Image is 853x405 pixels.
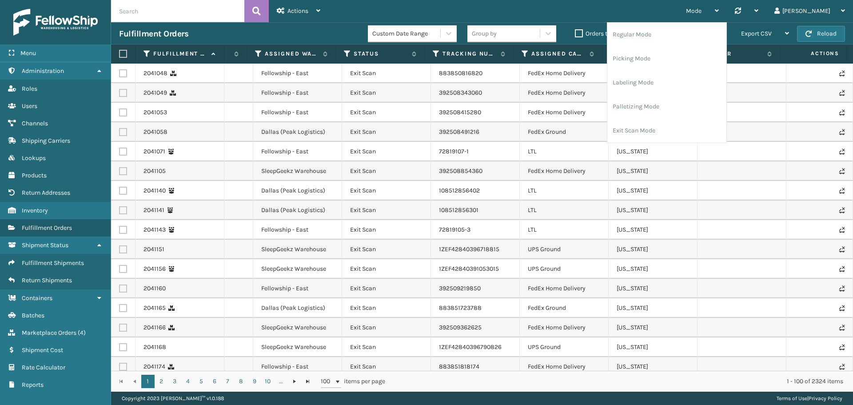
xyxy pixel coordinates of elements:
[342,259,431,279] td: Exit Scan
[839,305,845,311] i: Never Shipped
[143,362,165,371] a: 2041174
[22,172,47,179] span: Products
[709,50,763,58] label: Error
[575,30,661,37] label: Orders to be shipped [DATE]
[609,357,698,377] td: [US_STATE]
[143,323,166,332] a: 2041166
[839,168,845,174] i: Never Shipped
[22,346,63,354] span: Shipment Cost
[342,357,431,377] td: Exit Scan
[398,377,843,386] div: 1 - 100 of 2324 items
[520,64,609,83] td: FedEx Home Delivery
[22,329,76,337] span: Marketplace Orders
[607,47,726,71] li: Picking Mode
[439,304,482,312] a: 883851723788
[321,377,334,386] span: 100
[609,161,698,181] td: [US_STATE]
[22,85,37,92] span: Roles
[253,259,342,279] td: SleepGeekz Warehouse
[22,224,72,232] span: Fulfillment Orders
[342,240,431,259] td: Exit Scan
[22,259,84,267] span: Fulfillment Shipments
[143,108,167,117] a: 2041053
[253,103,342,122] td: Fellowship - East
[609,298,698,318] td: [US_STATE]
[431,142,520,161] td: 72819107-1
[520,220,609,240] td: LTL
[839,207,845,213] i: Never Shipped
[291,378,298,385] span: Go to the next page
[143,206,164,215] a: 2041141
[777,392,842,405] div: |
[607,23,726,47] li: Regular Mode
[143,343,166,352] a: 2041168
[22,154,46,162] span: Lookups
[520,103,609,122] td: FedEx Home Delivery
[253,279,342,298] td: Fellowship - East
[531,50,585,58] label: Assigned Carrier Service
[253,181,342,200] td: Dallas (Peak Logistics)
[472,29,497,38] div: Group by
[195,375,208,388] a: 5
[442,50,496,58] label: Tracking Number
[248,375,261,388] a: 9
[609,318,698,337] td: [US_STATE]
[265,50,319,58] label: Assigned Warehouse
[22,207,48,214] span: Inventory
[253,220,342,240] td: Fellowship - East
[321,375,386,388] span: items per page
[143,147,165,156] a: 2041071
[253,200,342,220] td: Dallas (Peak Logistics)
[839,109,845,116] i: Never Shipped
[253,240,342,259] td: SleepGeekz Warehouse
[839,129,845,135] i: Never Shipped
[208,375,221,388] a: 6
[22,189,70,196] span: Return Addresses
[839,325,845,331] i: Never Shipped
[607,71,726,95] li: Labeling Mode
[275,375,288,388] a: ...
[342,161,431,181] td: Exit Scan
[22,277,72,284] span: Return Shipments
[253,83,342,103] td: Fellowship - East
[20,49,36,57] span: Menu
[783,46,845,61] span: Actions
[253,357,342,377] td: Fellowship - East
[342,200,431,220] td: Exit Scan
[520,122,609,142] td: FedEx Ground
[741,30,772,37] span: Export CSV
[304,378,311,385] span: Go to the last page
[342,64,431,83] td: Exit Scan
[839,246,845,253] i: Never Shipped
[143,128,167,136] a: 2041058
[143,167,166,176] a: 2041105
[155,375,168,388] a: 2
[342,318,431,337] td: Exit Scan
[342,220,431,240] td: Exit Scan
[839,344,845,350] i: Never Shipped
[839,70,845,76] i: Never Shipped
[22,120,48,127] span: Channels
[839,266,845,272] i: Never Shipped
[253,142,342,161] td: Fellowship - East
[609,279,698,298] td: [US_STATE]
[431,200,520,220] td: 108512856301
[839,364,845,370] i: Never Shipped
[839,90,845,96] i: Never Shipped
[22,241,68,249] span: Shipment Status
[288,375,301,388] a: Go to the next page
[439,363,479,370] a: 883851818174
[809,395,842,401] a: Privacy Policy
[686,7,702,15] span: Mode
[141,375,155,388] a: 1
[301,375,315,388] a: Go to the last page
[342,83,431,103] td: Exit Scan
[609,220,698,240] td: [US_STATE]
[439,167,482,175] a: 392508854360
[439,108,481,116] a: 392508415280
[253,318,342,337] td: SleepGeekz Warehouse
[839,227,845,233] i: Never Shipped
[221,375,235,388] a: 7
[143,304,166,313] a: 2041165
[607,119,726,143] li: Exit Scan Mode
